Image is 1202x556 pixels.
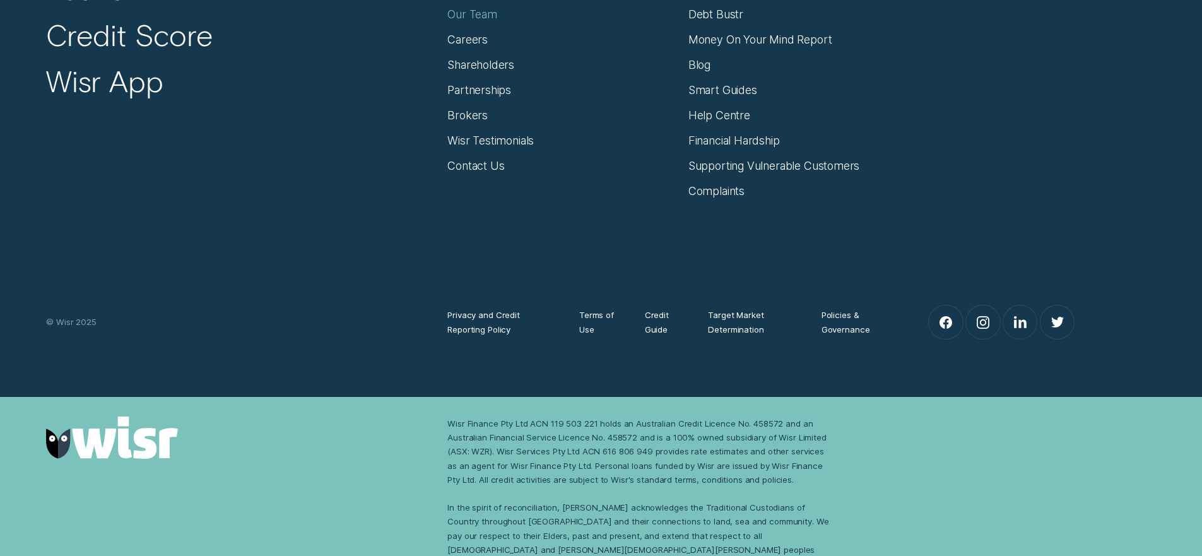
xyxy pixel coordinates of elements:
[688,134,780,148] a: Financial Hardship
[447,134,534,148] a: Wisr Testimonials
[447,33,488,47] a: Careers
[966,305,999,339] a: Instagram
[447,8,497,21] a: Our Team
[579,308,620,336] a: Terms of Use
[46,17,213,54] a: Credit Score
[447,58,514,72] a: Shareholders
[447,308,554,336] a: Privacy and Credit Reporting Policy
[688,83,757,97] a: Smart Guides
[688,159,860,173] a: Supporting Vulnerable Customers
[688,109,750,122] a: Help Centre
[46,417,178,459] img: Wisr
[688,184,745,198] a: Complaints
[645,308,683,336] a: Credit Guide
[1003,305,1037,339] a: LinkedIn
[822,308,890,336] a: Policies & Governance
[46,63,163,100] a: Wisr App
[447,83,511,97] a: Partnerships
[929,305,962,339] a: Facebook
[1040,305,1074,339] a: Twitter
[688,33,832,47] a: Money On Your Mind Report
[447,159,504,173] a: Contact Us
[688,58,710,72] a: Blog
[447,109,488,122] a: Brokers
[708,308,796,336] a: Target Market Determination
[688,8,743,21] a: Debt Bustr
[39,315,440,329] div: © Wisr 2025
